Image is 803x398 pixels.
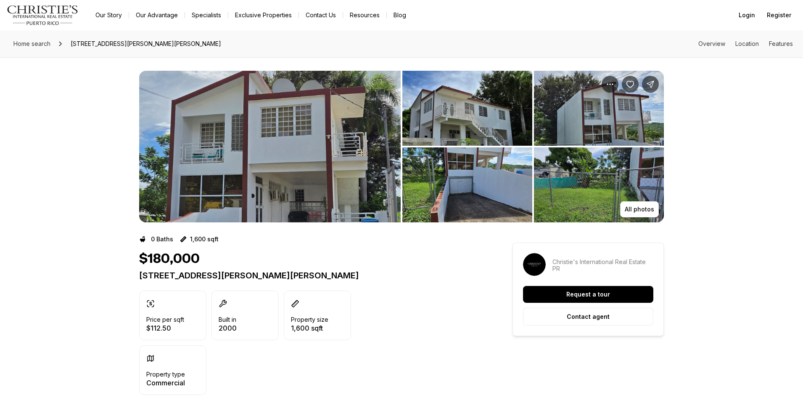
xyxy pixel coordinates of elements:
[89,9,129,21] a: Our Story
[139,251,200,267] h1: $180,000
[291,316,328,323] p: Property size
[190,236,219,243] p: 1,600 sqft
[698,40,793,47] nav: Page section menu
[620,201,659,217] button: All photos
[622,76,639,93] button: Save Property: 5 CALLE MARIANO QUINONES PUEBLO WARD
[523,286,653,303] button: Request a tour
[129,9,185,21] a: Our Advantage
[146,371,185,378] p: Property type
[625,206,654,213] p: All photos
[343,9,386,21] a: Resources
[769,40,793,47] a: Skip to: Features
[13,40,50,47] span: Home search
[642,76,659,93] button: Share Property: 5 CALLE MARIANO QUINONES PUEBLO WARD
[387,9,413,21] a: Blog
[534,71,664,146] button: View image gallery
[734,7,760,24] button: Login
[739,12,755,19] span: Login
[139,270,482,280] p: [STREET_ADDRESS][PERSON_NAME][PERSON_NAME]
[402,147,532,222] button: View image gallery
[567,313,610,320] p: Contact agent
[602,76,618,93] button: Property options
[146,316,184,323] p: Price per sqft
[299,9,343,21] button: Contact Us
[402,71,532,146] button: View image gallery
[146,325,184,331] p: $112.50
[698,40,725,47] a: Skip to: Overview
[139,71,401,222] button: View image gallery
[735,40,759,47] a: Skip to: Location
[139,71,664,222] div: Listing Photos
[762,7,796,24] button: Register
[185,9,228,21] a: Specialists
[151,236,173,243] p: 0 Baths
[767,12,791,19] span: Register
[67,37,225,51] span: [STREET_ADDRESS][PERSON_NAME][PERSON_NAME]
[534,147,664,222] button: View image gallery
[523,308,653,326] button: Contact agent
[228,9,298,21] a: Exclusive Properties
[402,71,664,222] li: 2 of 10
[291,325,328,331] p: 1,600 sqft
[146,379,185,386] p: Commercial
[10,37,54,51] a: Home search
[139,71,401,222] li: 1 of 10
[219,316,236,323] p: Built in
[7,5,79,25] img: logo
[552,259,653,272] p: Christie's International Real Estate PR
[566,291,610,298] p: Request a tour
[219,325,237,331] p: 2000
